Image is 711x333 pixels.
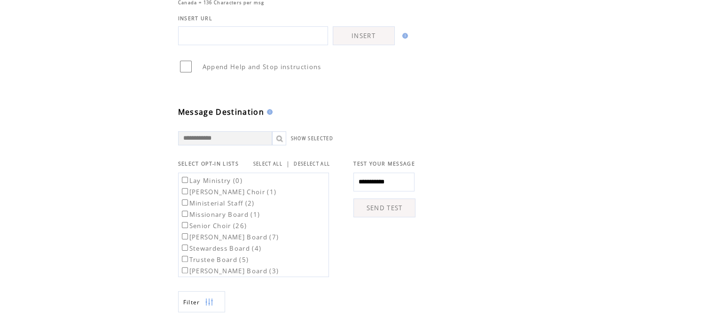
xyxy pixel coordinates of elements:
[286,159,290,168] span: |
[180,176,242,185] label: Lay Ministry (0)
[180,199,255,207] label: Ministerial Staff (2)
[178,291,225,312] a: Filter
[180,244,262,253] label: Stewardess Board (4)
[178,107,264,117] span: Message Destination
[180,222,247,230] label: Senior Choir (26)
[182,211,188,217] input: Missionary Board (1)
[182,256,188,262] input: Trustee Board (5)
[182,199,188,206] input: Ministerial Staff (2)
[264,109,273,115] img: help.gif
[178,15,212,22] span: INSERT URL
[180,210,260,219] label: Missionary Board (1)
[253,161,282,167] a: SELECT ALL
[399,33,408,39] img: help.gif
[182,245,188,251] input: Stewardess Board (4)
[353,198,415,217] a: SEND TEST
[182,177,188,183] input: Lay Ministry (0)
[183,298,200,306] span: Show filters
[182,222,188,228] input: Senior Choir (26)
[353,160,415,167] span: TEST YOUR MESSAGE
[182,188,188,194] input: [PERSON_NAME] Choir (1)
[180,255,249,264] label: Trustee Board (5)
[205,292,213,313] img: filters.png
[203,63,321,71] span: Append Help and Stop instructions
[180,188,277,196] label: [PERSON_NAME] Choir (1)
[180,233,279,241] label: [PERSON_NAME] Board (7)
[294,161,330,167] a: DESELECT ALL
[178,160,239,167] span: SELECT OPT-IN LISTS
[333,26,395,45] a: INSERT
[182,233,188,239] input: [PERSON_NAME] Board (7)
[180,267,279,275] label: [PERSON_NAME] Board (3)
[182,267,188,273] input: [PERSON_NAME] Board (3)
[291,135,333,142] a: SHOW SELECTED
